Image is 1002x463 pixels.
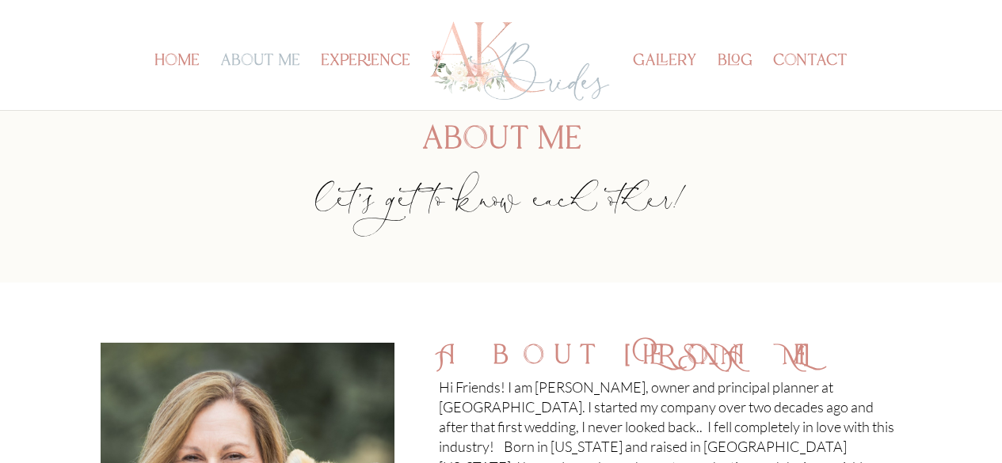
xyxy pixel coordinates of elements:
[101,123,902,163] h1: about me
[773,55,848,110] a: contact
[718,55,752,110] a: blog
[428,17,612,105] img: Los Angeles Wedding Planner - AK Brides
[220,55,300,110] a: about me
[439,343,902,378] h2: About [PERSON_NAME]
[633,55,697,110] a: gallery
[101,203,902,222] p: let’s get to know each other!
[154,55,200,110] a: home
[321,55,410,110] a: experience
